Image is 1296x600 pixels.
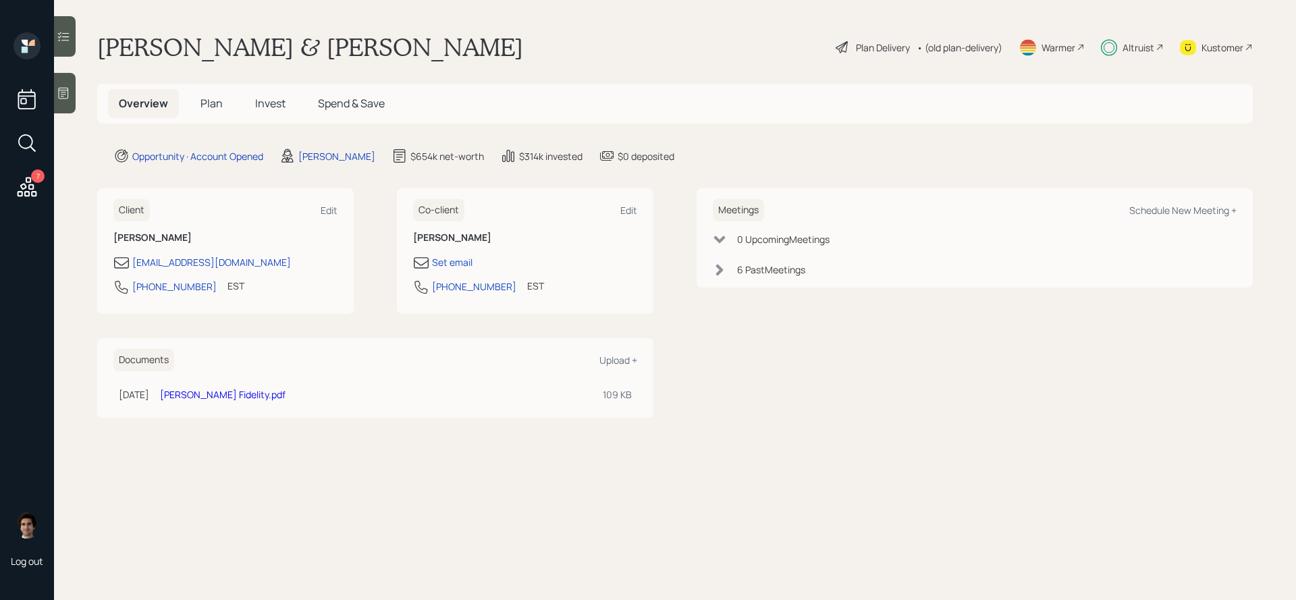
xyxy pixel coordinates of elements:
[856,40,910,55] div: Plan Delivery
[603,387,632,402] div: 109 KB
[160,388,286,401] a: [PERSON_NAME] Fidelity.pdf
[737,263,805,277] div: 6 Past Meeting s
[1201,40,1243,55] div: Kustomer
[132,279,217,294] div: [PHONE_NUMBER]
[413,199,464,221] h6: Co-client
[132,255,291,269] div: [EMAIL_ADDRESS][DOMAIN_NAME]
[519,149,583,163] div: $314k invested
[321,204,337,217] div: Edit
[119,387,149,402] div: [DATE]
[1042,40,1075,55] div: Warmer
[119,96,168,111] span: Overview
[113,199,150,221] h6: Client
[917,40,1002,55] div: • (old plan-delivery)
[413,232,637,244] h6: [PERSON_NAME]
[713,199,764,221] h6: Meetings
[318,96,385,111] span: Spend & Save
[200,96,223,111] span: Plan
[31,169,45,183] div: 7
[255,96,286,111] span: Invest
[527,279,544,293] div: EST
[1123,40,1154,55] div: Altruist
[620,204,637,217] div: Edit
[737,232,830,246] div: 0 Upcoming Meeting s
[432,279,516,294] div: [PHONE_NUMBER]
[132,149,263,163] div: Opportunity · Account Opened
[410,149,484,163] div: $654k net-worth
[97,32,523,62] h1: [PERSON_NAME] & [PERSON_NAME]
[113,232,337,244] h6: [PERSON_NAME]
[13,512,40,539] img: harrison-schaefer-headshot-2.png
[599,354,637,366] div: Upload +
[298,149,375,163] div: [PERSON_NAME]
[113,349,174,371] h6: Documents
[227,279,244,293] div: EST
[432,255,473,269] div: Set email
[618,149,674,163] div: $0 deposited
[1129,204,1237,217] div: Schedule New Meeting +
[11,555,43,568] div: Log out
